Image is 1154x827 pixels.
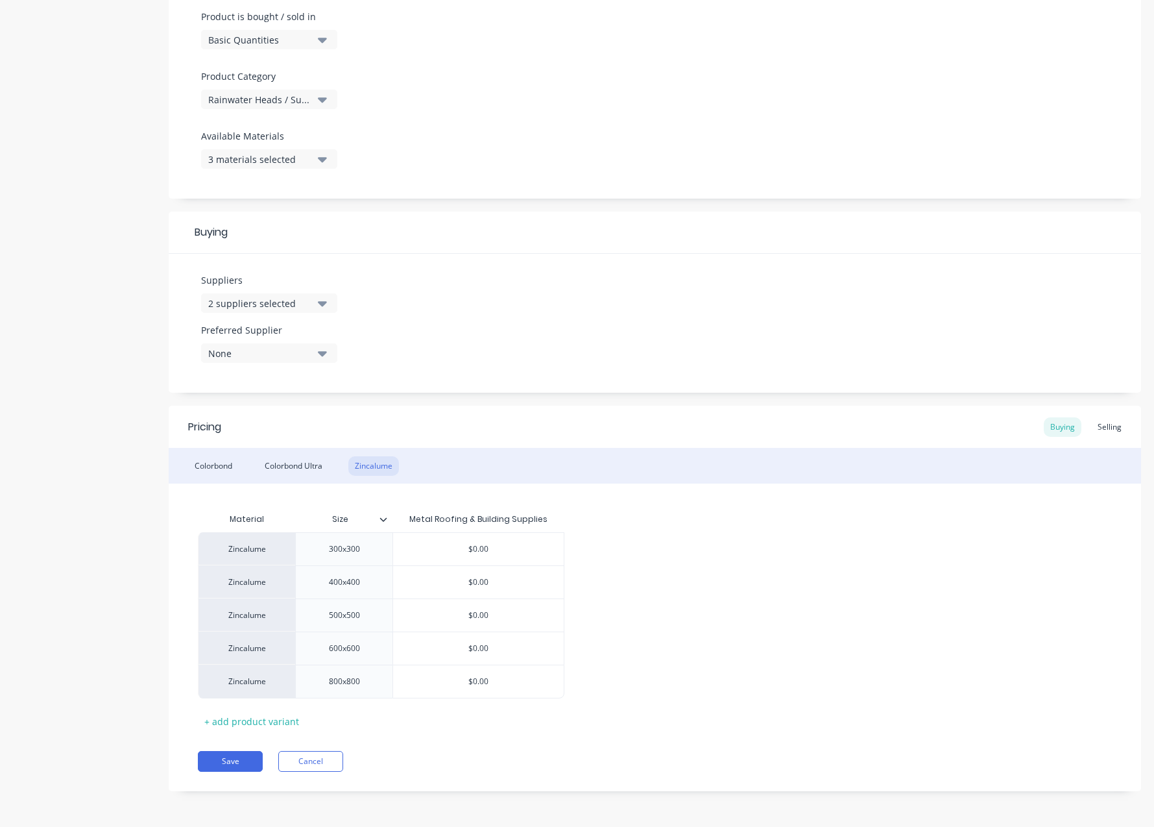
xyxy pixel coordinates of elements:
div: + add product variant [198,711,306,732]
div: Zincalume [198,565,295,599]
div: 500x500 [312,607,377,624]
div: Zincalume [198,599,295,632]
div: 400x400 [312,574,377,591]
div: Zincalume500x500$0.00 [198,599,564,632]
div: Basic Quantities [208,33,312,47]
div: 800x800 [312,673,377,690]
div: Zincalume300x300$0.00 [198,532,564,565]
label: Product Category [201,69,331,83]
button: 2 suppliers selected [201,293,337,313]
div: 300x300 [312,541,377,558]
label: Available Materials [201,129,337,143]
div: Buying [1044,417,1081,437]
button: Rainwater Heads / Sumps / Overflows [201,90,337,109]
label: Preferred Supplier [201,323,337,337]
div: $0.00 [393,566,564,599]
div: Pricing [188,419,221,435]
div: Zincalume [198,532,295,565]
div: 3 materials selected [208,153,312,166]
div: 600x600 [312,640,377,657]
label: Product is bought / sold in [201,10,331,23]
div: Zincalume400x400$0.00 [198,565,564,599]
div: $0.00 [393,599,564,632]
div: Zincalume [348,456,399,476]
div: Rainwater Heads / Sumps / Overflows [208,93,312,106]
button: 3 materials selected [201,149,337,169]
button: Save [198,751,263,772]
label: Suppliers [201,273,337,287]
div: 2 suppliers selected [208,297,312,310]
div: Material [198,506,295,532]
div: Size [295,503,385,536]
div: $0.00 [393,632,564,665]
div: Selling [1091,417,1128,437]
div: Zincalume800x800$0.00 [198,665,564,698]
div: Colorbond Ultra [258,456,329,476]
div: Size [295,506,392,532]
div: $0.00 [393,665,564,698]
div: Buying [169,212,1141,254]
div: $0.00 [393,533,564,565]
div: Zincalume [198,632,295,665]
div: Colorbond [188,456,239,476]
button: None [201,343,337,363]
div: Zincalume600x600$0.00 [198,632,564,665]
button: Basic Quantities [201,30,337,49]
button: Cancel [278,751,343,772]
div: Metal Roofing & Building Supplies [409,513,547,525]
div: None [208,347,312,360]
div: Zincalume [198,665,295,698]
